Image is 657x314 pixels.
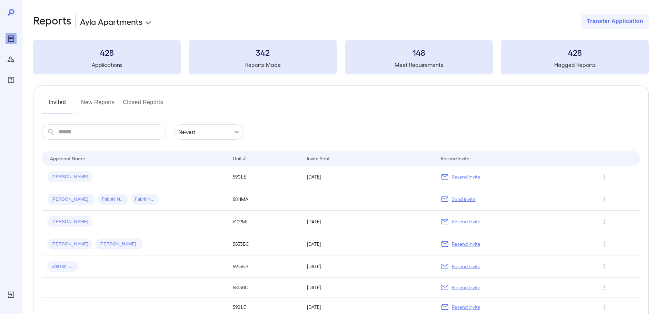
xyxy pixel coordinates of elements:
[50,154,85,162] div: Applicant Name
[233,154,246,162] div: Unit #
[452,196,476,203] p: Send Invite
[227,166,301,188] td: 5901JE
[599,216,610,227] button: Row Actions
[47,219,92,225] span: [PERSON_NAME]
[301,255,435,278] td: [DATE]
[599,282,610,293] button: Row Actions
[452,263,480,270] p: Resend Invite
[301,278,435,297] td: [DATE]
[452,173,480,180] p: Resend Invite
[452,241,480,247] p: Resend Invite
[47,263,78,270] span: Stetson T...
[123,97,163,113] button: Closed Reports
[95,241,143,247] span: [PERSON_NAME]..
[599,302,610,313] button: Row Actions
[307,154,330,162] div: Invite Sent
[452,284,480,291] p: Resend Invite
[301,166,435,188] td: [DATE]
[189,61,337,69] h5: Reports Made
[501,61,649,69] h5: Flagged Reports
[599,194,610,205] button: Row Actions
[33,14,71,29] h2: Reports
[98,196,128,203] span: Fabbio N...
[345,47,493,58] h3: 148
[6,74,17,85] div: FAQ
[80,16,142,27] p: Ayla Apartments
[345,61,493,69] h5: Meet Requirements
[227,278,301,297] td: 5813BC
[33,40,649,74] summary: 428Applications342Reports Made148Meet Requirements428Flagged Reports
[47,241,92,247] span: [PERSON_NAME]
[301,233,435,255] td: [DATE]
[452,304,480,311] p: Resend Invite
[174,124,243,140] div: Newest
[33,61,181,69] h5: Applications
[131,196,159,203] span: Fabrit N...
[599,261,610,272] button: Row Actions
[441,154,469,162] div: Resend Invite
[33,47,181,58] h3: 428
[227,188,301,211] td: 5811MA
[227,211,301,233] td: 6109MJ
[47,196,95,203] span: [PERSON_NAME]..
[47,174,92,180] span: [PERSON_NAME]
[189,47,337,58] h3: 342
[6,289,17,300] div: Log Out
[227,255,301,278] td: 5915BD
[452,218,480,225] p: Resend Invite
[6,54,17,65] div: Manage Users
[599,171,610,182] button: Row Actions
[501,47,649,58] h3: 428
[81,97,115,113] button: New Reports
[599,239,610,250] button: Row Actions
[6,33,17,44] div: Reports
[227,233,301,255] td: 5853BC
[42,97,73,113] button: Invited
[581,14,649,29] button: Transfer Application
[301,211,435,233] td: [DATE]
